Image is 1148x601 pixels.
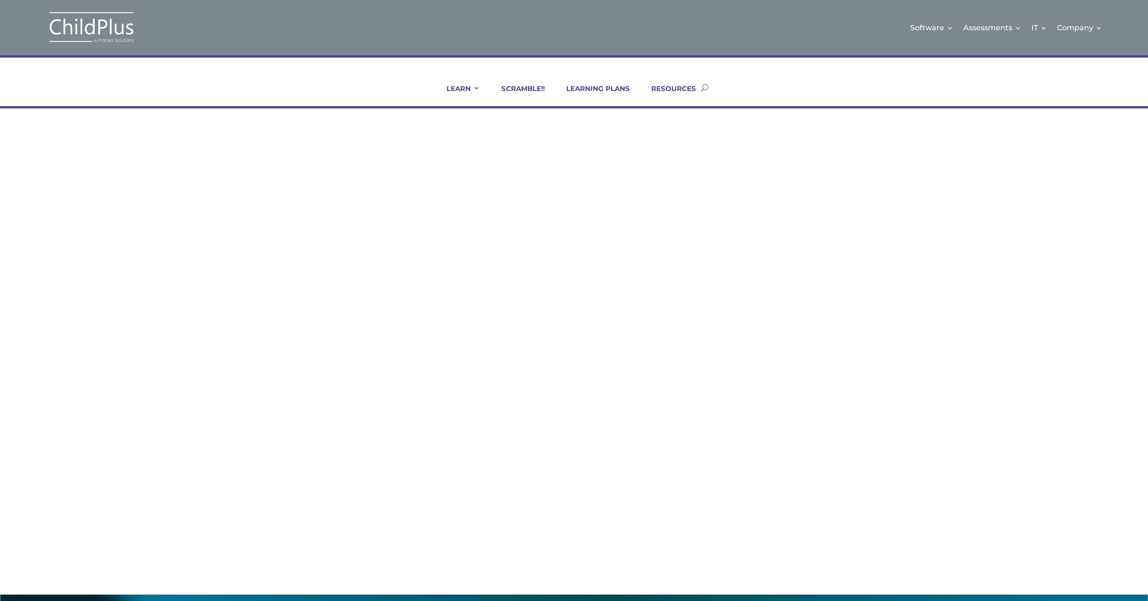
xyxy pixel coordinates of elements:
[963,9,1021,46] a: Assessments
[1057,9,1102,46] a: Company
[1031,9,1047,46] a: IT
[490,84,545,106] a: SCRAMBLE!!
[910,9,953,46] a: Software
[435,84,480,106] a: LEARN
[640,84,696,106] a: RESOURCES
[555,84,630,106] a: LEARNING PLANS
